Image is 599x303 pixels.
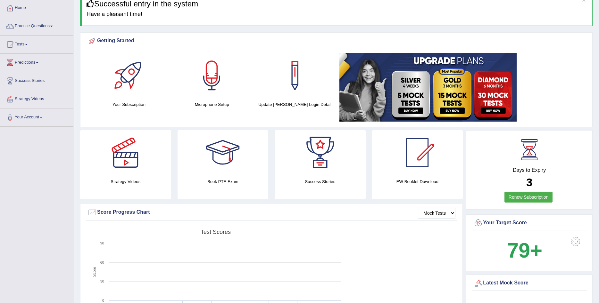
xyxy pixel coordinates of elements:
[100,279,104,283] text: 30
[174,101,250,108] h4: Microphone Setup
[0,54,73,70] a: Predictions
[87,11,587,18] h4: Have a pleasant time!
[339,53,517,122] img: small5.jpg
[201,229,231,235] tspan: Test scores
[526,176,532,188] b: 3
[87,36,585,46] div: Getting Started
[372,178,463,185] h4: EW Booklet Download
[507,239,542,262] b: 79+
[87,208,455,217] div: Score Progress Chart
[504,192,553,203] a: Renew Subscription
[92,267,97,277] tspan: Score
[91,101,167,108] h4: Your Subscription
[100,241,104,245] text: 90
[275,178,366,185] h4: Success Stories
[473,278,585,288] div: Latest Mock Score
[473,167,585,173] h4: Days to Expiry
[178,178,269,185] h4: Book PTE Exam
[257,101,333,108] h4: Update [PERSON_NAME] Login Detail
[0,72,73,88] a: Success Stories
[102,299,104,302] text: 0
[0,17,73,33] a: Practice Questions
[80,178,171,185] h4: Strategy Videos
[0,90,73,106] a: Strategy Videos
[473,218,585,228] div: Your Target Score
[0,36,73,52] a: Tests
[100,260,104,264] text: 60
[0,108,73,124] a: Your Account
